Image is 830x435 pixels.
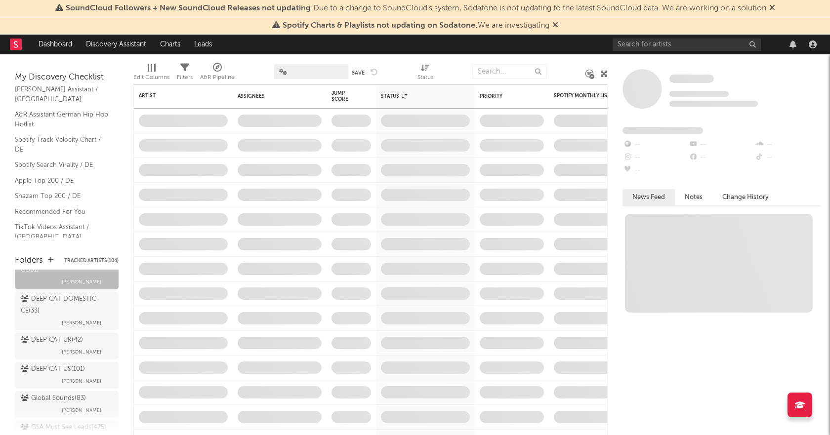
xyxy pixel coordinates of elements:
[153,35,187,54] a: Charts
[352,70,365,76] button: Save
[62,276,101,288] span: [PERSON_NAME]
[554,93,628,99] div: Spotify Monthly Listeners
[15,251,119,289] a: Dance - ON ROSTER CE(31)[PERSON_NAME]
[754,151,820,164] div: --
[712,189,779,205] button: Change History
[332,90,356,102] div: Jump Score
[283,22,549,30] span: : We are investigating
[669,74,714,84] a: Some Artist
[21,363,85,375] div: DEEP CAT US ( 101 )
[200,72,235,83] div: A&R Pipeline
[15,72,119,83] div: My Discovery Checklist
[669,75,714,83] span: Some Artist
[669,91,729,97] span: Tracking Since: [DATE]
[613,39,761,51] input: Search for artists
[79,35,153,54] a: Discovery Assistant
[200,59,235,88] div: A&R Pipeline
[32,35,79,54] a: Dashboard
[15,391,119,418] a: Global Sounds(83)[PERSON_NAME]
[21,293,110,317] div: DEEP CAT DOMESTIC CE ( 33 )
[15,333,119,359] a: DEEP CAT UK(42)[PERSON_NAME]
[62,375,101,387] span: [PERSON_NAME]
[381,93,445,99] div: Status
[675,189,712,205] button: Notes
[15,191,109,201] a: Shazam Top 200 / DE
[15,206,109,217] a: Recommended For You
[472,64,546,79] input: Search...
[480,93,519,99] div: Priority
[21,334,83,346] div: DEEP CAT UK ( 42 )
[371,67,378,76] button: Undo the changes to the current view.
[15,84,109,104] a: [PERSON_NAME] Assistant / [GEOGRAPHIC_DATA]
[177,59,193,88] div: Filters
[622,164,688,177] div: --
[15,292,119,330] a: DEEP CAT DOMESTIC CE(33)[PERSON_NAME]
[133,72,169,83] div: Edit Columns
[417,59,433,88] div: Status
[133,59,169,88] div: Edit Columns
[688,138,754,151] div: --
[622,138,688,151] div: --
[669,101,758,107] span: 0 fans last week
[754,138,820,151] div: --
[62,317,101,329] span: [PERSON_NAME]
[139,93,213,99] div: Artist
[21,393,86,404] div: Global Sounds ( 83 )
[15,109,109,129] a: A&R Assistant German Hip Hop Hotlist
[187,35,219,54] a: Leads
[769,4,775,12] span: Dismiss
[15,134,109,155] a: Spotify Track Velocity Chart / DE
[62,404,101,416] span: [PERSON_NAME]
[417,72,433,83] div: Status
[64,258,119,263] button: Tracked Artists(104)
[177,72,193,83] div: Filters
[622,189,675,205] button: News Feed
[66,4,311,12] span: SoundCloud Followers + New SoundCloud Releases not updating
[283,22,475,30] span: Spotify Charts & Playlists not updating on Sodatone
[622,151,688,164] div: --
[622,127,703,134] span: Fans Added by Platform
[15,159,109,170] a: Spotify Search Virality / DE
[21,422,106,434] div: GSA Must See Leads ( 475 )
[62,346,101,358] span: [PERSON_NAME]
[688,151,754,164] div: --
[15,222,109,242] a: TikTok Videos Assistant / [GEOGRAPHIC_DATA]
[15,362,119,389] a: DEEP CAT US(101)[PERSON_NAME]
[15,255,43,267] div: Folders
[66,4,766,12] span: : Due to a change to SoundCloud's system, Sodatone is not updating to the latest SoundCloud data....
[238,93,307,99] div: Assignees
[15,175,109,186] a: Apple Top 200 / DE
[552,22,558,30] span: Dismiss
